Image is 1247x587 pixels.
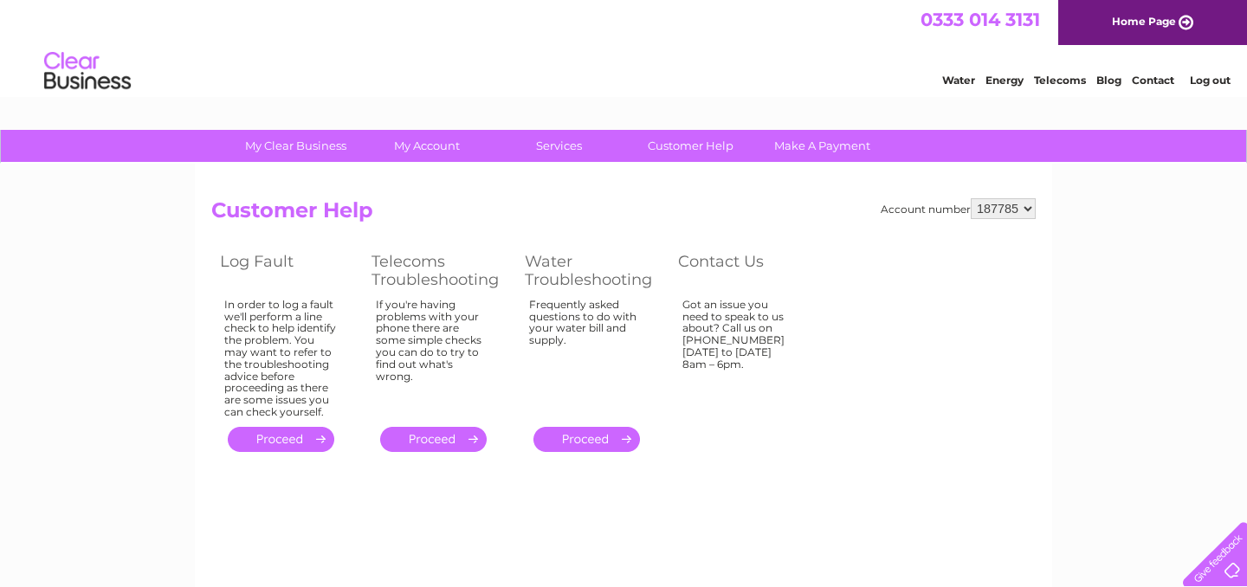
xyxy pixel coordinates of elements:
div: Got an issue you need to speak to us about? Call us on [PHONE_NUMBER] [DATE] to [DATE] 8am – 6pm. [682,299,795,411]
a: Customer Help [619,130,762,162]
img: logo.png [43,45,132,98]
a: Services [488,130,630,162]
h2: Customer Help [211,198,1036,231]
th: Contact Us [669,248,821,293]
th: Water Troubleshooting [516,248,669,293]
a: 0333 014 3131 [921,9,1040,30]
div: Clear Business is a trading name of Verastar Limited (registered in [GEOGRAPHIC_DATA] No. 3667643... [216,10,1034,84]
a: . [533,427,640,452]
a: . [228,427,334,452]
th: Log Fault [211,248,363,293]
a: My Clear Business [224,130,367,162]
div: Account number [881,198,1036,219]
a: Blog [1096,74,1121,87]
th: Telecoms Troubleshooting [363,248,516,293]
a: . [380,427,487,452]
a: Telecoms [1034,74,1086,87]
a: Log out [1190,74,1231,87]
a: Energy [985,74,1024,87]
a: My Account [356,130,499,162]
a: Contact [1132,74,1174,87]
div: If you're having problems with your phone there are some simple checks you can do to try to find ... [376,299,490,411]
div: In order to log a fault we'll perform a line check to help identify the problem. You may want to ... [224,299,337,418]
div: Frequently asked questions to do with your water bill and supply. [529,299,643,411]
a: Water [942,74,975,87]
a: Make A Payment [751,130,894,162]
